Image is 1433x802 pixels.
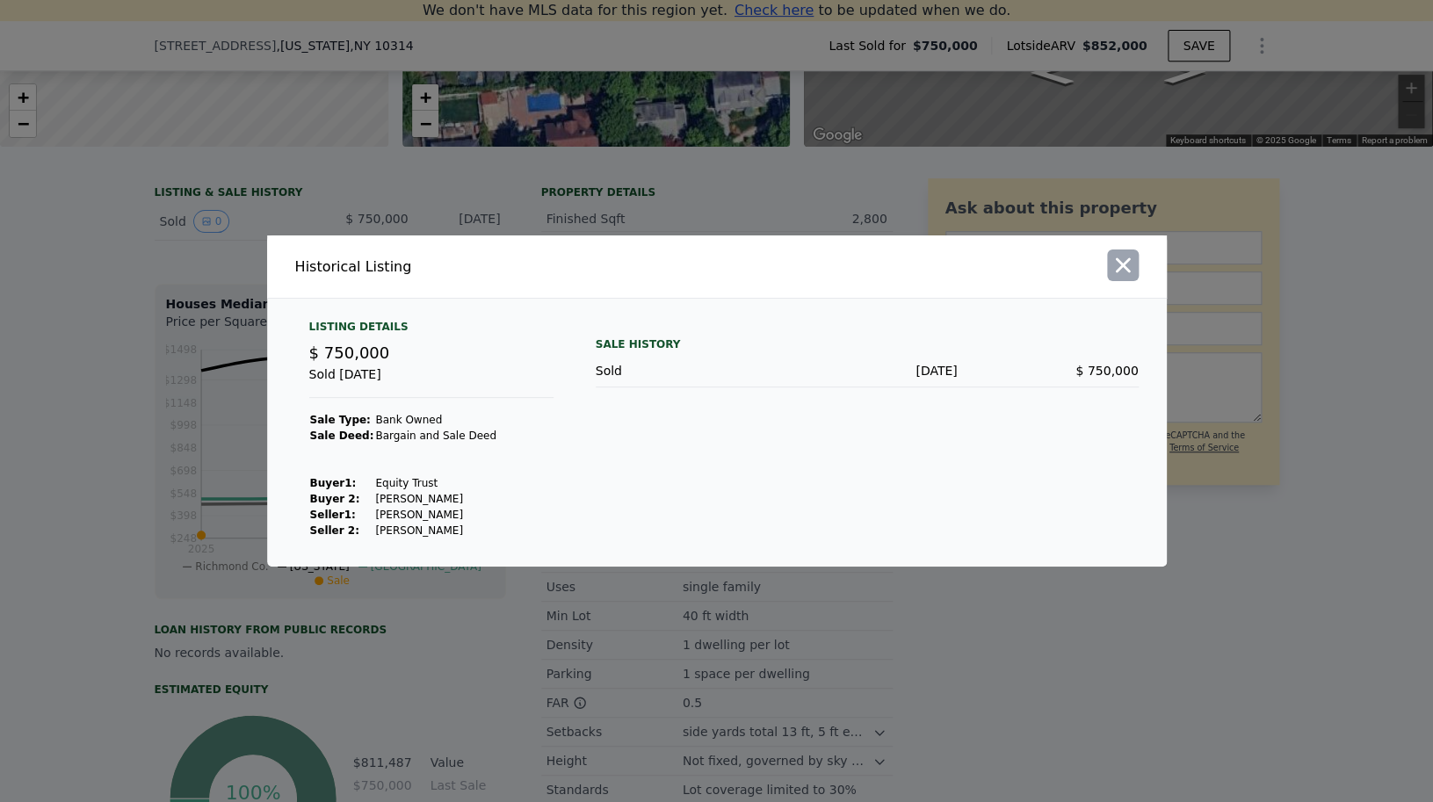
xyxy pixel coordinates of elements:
strong: Buyer 1 : [310,477,357,489]
td: [PERSON_NAME] [374,523,497,538]
span: $ 750,000 [309,343,390,362]
div: Sold [DATE] [309,365,554,398]
div: Listing Details [309,320,554,341]
strong: Sale Deed: [310,430,374,442]
strong: Buyer 2: [310,493,360,505]
td: Bargain and Sale Deed [374,428,497,444]
td: Equity Trust [374,475,497,491]
div: Sold [596,362,777,379]
strong: Seller 2: [310,524,359,537]
div: [DATE] [777,362,958,379]
td: [PERSON_NAME] [374,507,497,523]
td: Bank Owned [374,412,497,428]
div: Sale History [596,334,1139,355]
strong: Seller 1 : [310,509,356,521]
div: Historical Listing [295,256,710,278]
strong: Sale Type: [310,414,371,426]
span: $ 750,000 [1075,364,1138,378]
td: [PERSON_NAME] [374,491,497,507]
